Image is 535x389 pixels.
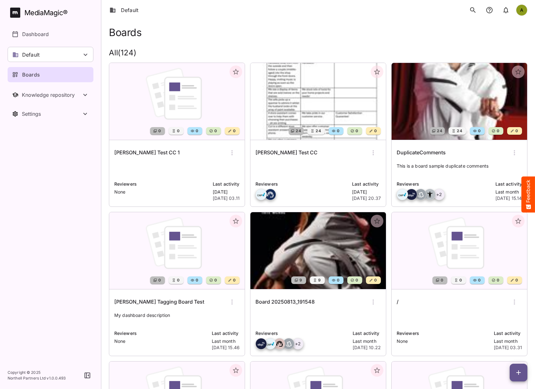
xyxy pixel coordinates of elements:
p: Last month [495,189,522,195]
span: 0 [214,277,217,283]
span: 9 [318,277,321,283]
p: Last activity [213,181,240,188]
span: 0 [440,277,443,283]
span: 0 [515,277,518,283]
p: Reviewers [255,330,349,337]
button: notifications [500,4,512,16]
span: 0 [459,277,462,283]
img: Rita Test CC 1 [109,63,245,140]
h6: [PERSON_NAME] Test CC 1 [114,149,180,157]
p: Last activity [353,330,381,337]
p: Default [22,51,40,59]
p: Last activity [352,181,381,188]
p: [DATE] 03.11 [213,195,240,201]
div: + 2 [292,338,304,349]
p: Reviewers [397,330,490,337]
h2: All ( 124 ) [109,48,527,58]
p: Northell Partners Ltd v 1.0.0.493 [8,375,66,381]
p: Last activity [494,330,522,337]
button: search [467,4,479,16]
p: None [397,338,490,344]
span: 0 [195,128,198,134]
p: Reviewers [114,330,208,337]
span: 0 [158,128,161,134]
p: Last activity [495,181,522,188]
nav: Knowledge repository [8,87,93,102]
div: Settings [22,111,81,117]
img: Kevin Tagging Board Test [109,212,245,289]
span: 24 [295,128,301,134]
span: 0 [477,277,481,283]
h6: / [397,298,399,306]
div: + 2 [433,189,445,200]
span: 0 [374,128,377,134]
h1: Boards [109,27,142,38]
span: 0 [232,277,236,283]
p: Copyright © 2025 [8,370,66,375]
p: [DATE] 15.46 [212,344,240,351]
span: 0 [477,128,481,134]
p: Reviewers [397,181,492,188]
span: 0 [374,277,377,283]
div: A [516,4,527,16]
p: Reviewers [255,181,348,188]
button: notifications [483,4,496,16]
img: Board 20250813_191548 [250,212,386,289]
span: 0 [496,128,499,134]
span: 9 [299,277,302,283]
a: MediaMagic® [10,8,93,18]
p: [DATE] 03.31 [494,344,522,351]
span: 0 [158,277,161,283]
h6: [PERSON_NAME] Tagging Board Test [114,298,204,306]
span: 0 [355,128,358,134]
span: 0 [195,277,198,283]
span: 0 [232,128,236,134]
span: 0 [336,277,339,283]
div: MediaMagic ® [24,8,68,18]
img: / [392,212,527,289]
p: [DATE] [213,189,240,195]
p: My dashboard description [114,312,240,325]
a: Boards [8,67,93,82]
span: 0 [176,128,179,134]
span: 0 [336,128,339,134]
p: [DATE] 15.14 [495,195,522,201]
span: 0 [515,128,518,134]
span: 0 [214,128,217,134]
p: Last month [212,338,240,344]
h6: Board 20250813_191548 [255,298,315,306]
p: Reviewers [114,181,209,188]
p: This is a board sample duplicate comments [397,163,522,176]
span: 24 [456,128,462,134]
p: [DATE] 10.22 [353,344,381,351]
p: None [114,338,208,344]
span: 24 [315,128,321,134]
span: 0 [176,277,179,283]
button: Toggle Knowledge repository [8,87,93,102]
a: Dashboard [8,27,93,42]
p: Dashboard [22,30,49,38]
button: Feedback [521,176,535,213]
div: Knowledge repository [22,92,81,98]
p: Boards [22,71,40,78]
h6: [PERSON_NAME] Test CC [255,149,318,157]
span: 0 [355,277,358,283]
p: [DATE] [352,189,381,195]
h6: DuplicateComments [397,149,446,157]
p: Last month [353,338,381,344]
nav: Settings [8,106,93,121]
p: [DATE] 20.37 [352,195,381,201]
p: Last month [494,338,522,344]
p: None [114,189,209,195]
span: 24 [436,128,442,134]
p: Last activity [212,330,240,337]
img: DuplicateComments [392,63,527,140]
span: 0 [496,277,499,283]
button: Toggle Settings [8,106,93,121]
img: Adam Test CC [250,63,386,140]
